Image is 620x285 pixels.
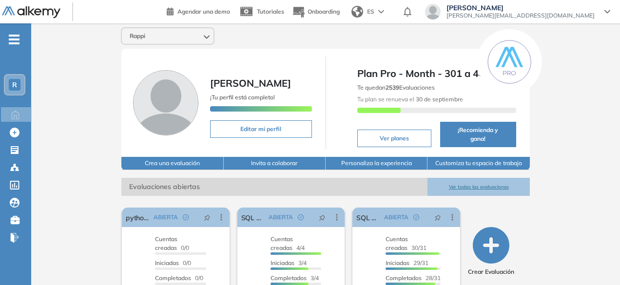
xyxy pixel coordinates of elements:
[269,213,293,222] span: ABIERTA
[155,274,203,282] span: 0/0
[257,8,284,15] span: Tutoriales
[434,213,441,221] span: pushpin
[386,235,408,251] span: Cuentas creadas
[133,70,198,135] img: Foto de perfil
[386,259,428,266] span: 29/31
[9,38,19,40] i: -
[308,8,340,15] span: Onboarding
[446,4,595,12] span: [PERSON_NAME]
[386,235,426,251] span: 30/31
[357,130,431,147] button: Ver planes
[271,274,307,282] span: Completados
[155,259,179,266] span: Iniciadas
[427,157,529,170] button: Customiza tu espacio de trabajo
[196,209,218,225] button: pushpin
[271,259,294,266] span: Iniciadas
[271,274,319,282] span: 3/4
[121,157,223,170] button: Crea una evaluación
[386,274,441,282] span: 28/31
[177,8,230,15] span: Agendar una demo
[384,213,408,222] span: ABIERTA
[468,227,514,276] button: Crear Evaluación
[414,95,463,103] b: 30 de septiembre
[367,7,374,16] span: ES
[351,6,363,18] img: world
[12,81,17,89] span: R
[155,259,191,266] span: 0/0
[126,208,150,227] a: python support
[155,274,191,282] span: Completados
[271,235,305,251] span: 4/4
[121,178,427,196] span: Evaluaciones abiertas
[413,214,419,220] span: check-circle
[319,213,326,221] span: pushpin
[427,209,448,225] button: pushpin
[386,259,409,266] span: Iniciadas
[2,6,60,19] img: Logo
[210,77,291,89] span: [PERSON_NAME]
[183,214,189,220] span: check-circle
[378,10,384,14] img: arrow
[298,214,304,220] span: check-circle
[386,84,399,91] b: 2539
[224,157,326,170] button: Invita a colaborar
[292,1,340,22] button: Onboarding
[357,66,516,81] span: Plan Pro - Month - 301 a 400
[241,208,265,227] a: SQL Turbo
[446,12,595,19] span: [PERSON_NAME][EMAIL_ADDRESS][DOMAIN_NAME]
[271,235,293,251] span: Cuentas creadas
[440,122,516,147] button: ¡Recomienda y gana!
[167,5,230,17] a: Agendar una demo
[210,120,311,138] button: Editar mi perfil
[311,209,333,225] button: pushpin
[204,213,211,221] span: pushpin
[155,235,177,251] span: Cuentas creadas
[468,267,514,276] span: Crear Evaluación
[386,274,422,282] span: Completados
[357,95,463,103] span: Tu plan se renueva el
[210,94,275,101] span: ¡Tu perfil está completo!
[326,157,427,170] button: Personaliza la experiencia
[130,32,145,40] span: Rappi
[155,235,189,251] span: 0/0
[154,213,178,222] span: ABIERTA
[356,208,380,227] a: SQL Growth E&A
[357,84,435,91] span: Te quedan Evaluaciones
[427,178,529,196] button: Ver todas las evaluaciones
[271,259,307,266] span: 3/4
